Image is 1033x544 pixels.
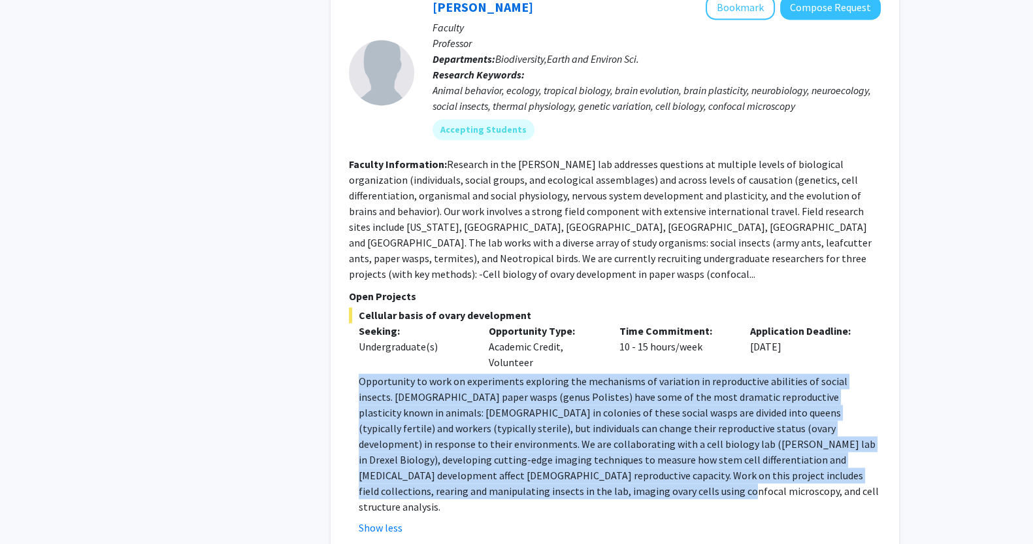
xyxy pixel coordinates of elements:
[433,52,495,65] b: Departments:
[489,323,600,339] p: Opportunity Type:
[977,485,1023,534] iframe: Chat
[349,288,881,304] p: Open Projects
[349,158,872,280] fg-read-more: Research in the [PERSON_NAME] lab addresses questions at multiple levels of biological organizati...
[349,307,881,323] span: Cellular basis of ovary development
[359,373,881,515] p: Opportunity to work on experiments exploring the mechanisms of variation in reproductive abilitie...
[479,323,610,370] div: Academic Credit, Volunteer
[359,323,470,339] p: Seeking:
[619,323,730,339] p: Time Commitment:
[495,52,639,65] span: Biodiversity,Earth and Environ Sci.
[750,323,861,339] p: Application Deadline:
[433,82,881,114] div: Animal behavior, ecology, tropical biology, brain evolution, brain plasticity, neurobiology, neur...
[359,339,470,354] div: Undergraduate(s)
[433,20,881,35] p: Faculty
[433,35,881,51] p: Professor
[610,323,740,370] div: 10 - 15 hours/week
[433,68,525,81] b: Research Keywords:
[349,158,447,171] b: Faculty Information:
[433,119,534,140] mat-chip: Accepting Students
[740,323,871,370] div: [DATE]
[359,520,402,535] button: Show less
